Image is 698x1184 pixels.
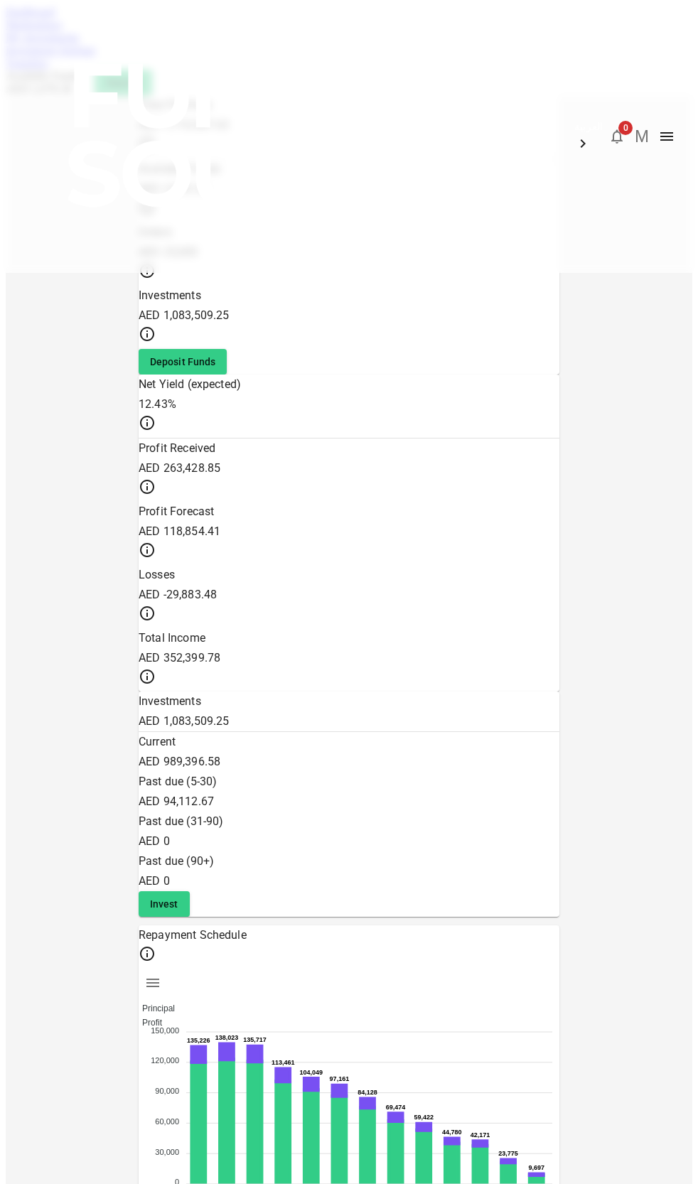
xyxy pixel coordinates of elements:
[139,871,559,891] div: AED 0
[631,126,653,147] button: M
[155,1148,179,1156] tspan: 30,000
[139,458,559,478] div: AED 263,428.85
[139,585,559,605] div: AED -29,883.48
[139,349,227,375] button: Deposit Funds
[139,694,201,708] span: Investments
[139,854,214,868] span: Past due (90+)
[139,832,559,851] div: AED 0
[574,121,603,132] span: العربية
[139,891,190,917] button: Invest
[139,394,559,414] div: 12.43%
[151,1056,179,1065] tspan: 120,000
[139,631,205,645] span: Total Income
[603,122,631,151] button: 0
[139,752,559,772] div: AED 989,396.58
[139,792,559,812] div: AED 94,112.67
[139,814,223,828] span: Past due (31-90)
[139,377,241,391] span: Net Yield (expected)
[131,1003,175,1013] span: Principal
[618,121,633,135] span: 0
[139,568,175,581] span: Losses
[139,648,559,668] div: AED 352,399.78
[155,1117,179,1126] tspan: 60,000
[139,441,215,455] span: Profit Received
[139,711,559,731] div: AED 1,083,509.25
[139,505,214,518] span: Profit Forecast
[151,1026,179,1035] tspan: 150,000
[131,1018,162,1028] span: Profit
[139,775,217,788] span: Past due (5-30)
[139,925,559,945] div: Repayment Schedule
[139,522,559,542] div: AED 118,854.41
[139,289,201,302] span: Investments
[139,306,559,325] div: AED 1,083,509.25
[155,1087,179,1095] tspan: 90,000
[139,735,176,748] span: Current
